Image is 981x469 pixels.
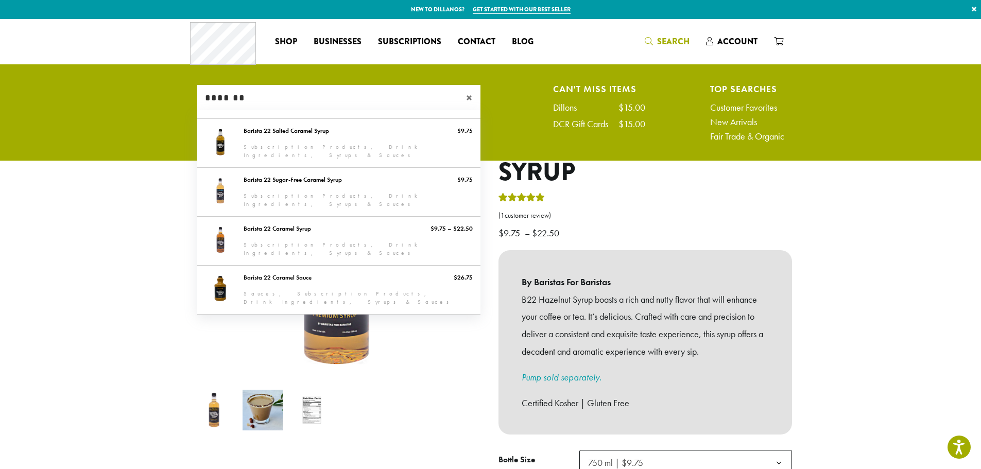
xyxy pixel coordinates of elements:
[314,36,362,48] span: Businesses
[512,36,533,48] span: Blog
[636,33,698,50] a: Search
[275,36,297,48] span: Shop
[522,394,769,412] p: Certified Kosher | Gluten Free
[498,211,792,221] a: (1customer review)
[618,119,645,129] div: $15.00
[378,36,441,48] span: Subscriptions
[710,103,784,112] a: Customer Favorites
[710,132,784,141] a: Fair Trade & Organic
[498,227,523,239] bdi: 9.75
[498,128,792,187] h1: Barista 22 Hazelnut Syrup
[588,457,643,468] span: 750 ml | $9.75
[522,273,769,291] b: By Baristas For Baristas
[553,119,618,129] div: DCR Gift Cards
[498,227,504,239] span: $
[291,390,332,430] img: Barista 22 Hazelnut Syrup - Image 3
[657,36,690,47] span: Search
[267,33,305,50] a: Shop
[243,390,283,430] img: Barista 22 Hazelnut Syrup - Image 2
[618,103,645,112] div: $15.00
[458,36,495,48] span: Contact
[498,192,545,207] div: Rated 5.00 out of 5
[553,103,587,112] div: Dillons
[553,85,645,93] h4: Can't Miss Items
[532,227,537,239] span: $
[473,5,571,14] a: Get started with our best seller
[532,227,562,239] bdi: 22.50
[710,85,784,93] h4: Top Searches
[498,453,579,467] label: Bottle Size
[522,371,601,383] a: Pump sold separately.
[710,117,784,127] a: New Arrivals
[501,211,505,220] span: 1
[525,227,530,239] span: –
[466,92,480,104] span: ×
[194,390,234,430] img: Barista 22 Hazelnut Syrup
[522,291,769,360] p: B22 Hazelnut Syrup boasts a rich and nutty flavor that will enhance your coffee or tea. It’s deli...
[717,36,758,47] span: Account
